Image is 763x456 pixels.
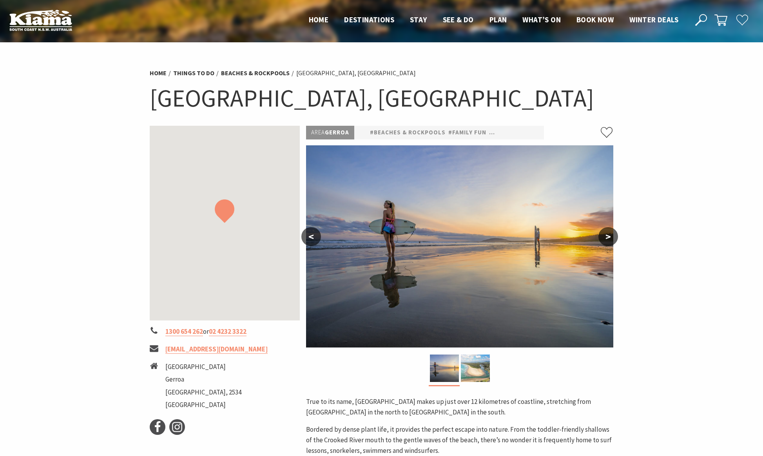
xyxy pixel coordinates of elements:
[410,15,427,24] span: Stay
[165,387,241,398] li: [GEOGRAPHIC_DATA], 2534
[165,327,203,336] a: 1300 654 262
[221,69,290,77] a: Beaches & Rockpools
[443,15,474,24] span: See & Do
[309,15,329,24] span: Home
[173,69,214,77] a: Things To Do
[165,374,241,385] li: Gerroa
[629,15,678,24] span: Winter Deals
[311,128,325,136] span: Area
[165,345,268,354] a: [EMAIL_ADDRESS][DOMAIN_NAME]
[344,15,394,24] span: Destinations
[306,126,354,139] p: Gerroa
[306,396,613,418] p: True to its name, [GEOGRAPHIC_DATA] makes up just over 12 kilometres of coastline, stretching fro...
[296,68,416,78] li: [GEOGRAPHIC_DATA], [GEOGRAPHIC_DATA]
[150,326,300,337] li: or
[370,128,446,138] a: #Beaches & Rockpools
[461,355,490,382] img: Seven Mile Beach, Gerroa
[150,69,167,77] a: Home
[301,14,686,27] nav: Main Menu
[489,128,565,138] a: #Natural Attractions
[301,227,321,246] button: <
[150,82,614,114] h1: [GEOGRAPHIC_DATA], [GEOGRAPHIC_DATA]
[209,327,246,336] a: 02 4232 3322
[522,15,561,24] span: What’s On
[9,9,72,31] img: Kiama Logo
[165,400,241,410] li: [GEOGRAPHIC_DATA]
[489,15,507,24] span: Plan
[165,362,241,372] li: [GEOGRAPHIC_DATA]
[598,227,618,246] button: >
[448,128,486,138] a: #Family Fun
[576,15,614,24] span: Book now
